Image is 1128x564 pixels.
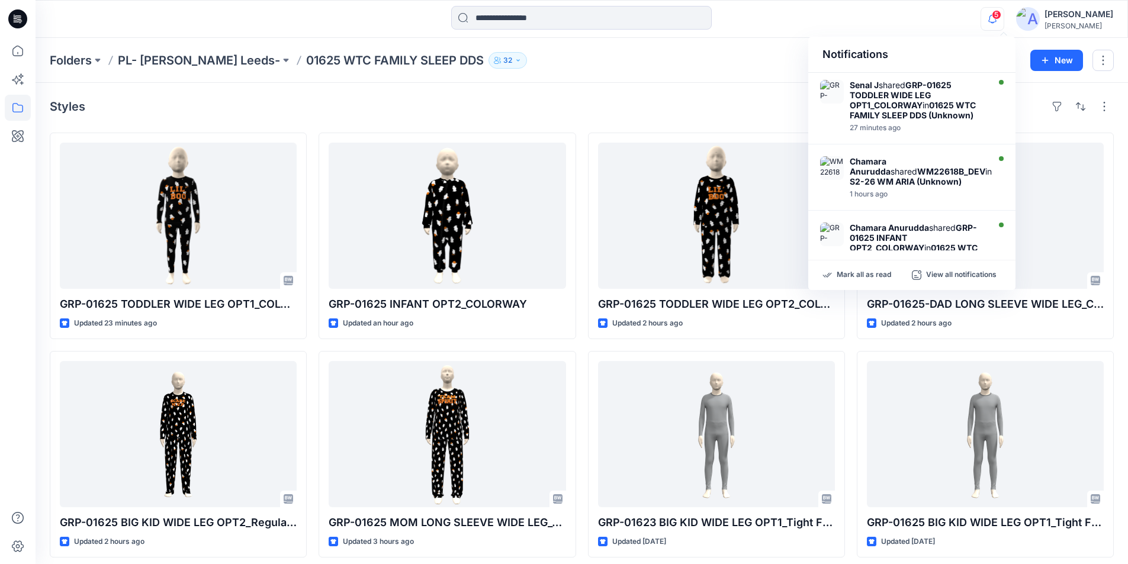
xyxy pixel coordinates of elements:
[60,143,297,289] a: GRP-01625 TODDLER WIDE LEG OPT1_COLORWAY
[850,124,986,132] div: Wednesday, October 15, 2025 06:55
[60,514,297,531] p: GRP-01625 BIG KID WIDE LEG OPT2_Regular Fit_COLORWAY
[598,296,835,312] p: GRP-01625 TODDLER WIDE LEG OPT2_COLORWAY
[74,317,157,330] p: Updated 23 minutes ago
[612,317,683,330] p: Updated 2 hours ago
[850,223,986,263] div: shared in
[881,536,935,548] p: Updated [DATE]
[820,80,844,104] img: GRP-01625 TODDLER WIDE LEG OPT1_COLORWAY
[503,54,512,67] p: 32
[1045,21,1113,30] div: [PERSON_NAME]
[343,536,414,548] p: Updated 3 hours ago
[1030,50,1083,71] button: New
[850,156,997,186] div: shared in
[74,536,144,548] p: Updated 2 hours ago
[850,156,891,176] strong: Chamara Anurudda
[867,296,1104,312] p: GRP-01625-DAD LONG SLEEVE WIDE LEG_COLORWAY
[820,223,844,246] img: GRP-01625 INFANT OPT2_COLORWAY
[917,166,985,176] strong: WM22618B_DEV
[60,296,297,312] p: GRP-01625 TODDLER WIDE LEG OPT1_COLORWAY
[926,270,997,281] p: View all notifications
[808,37,1015,73] div: Notifications
[306,52,484,69] p: 01625 WTC FAMILY SLEEP DDS
[598,361,835,507] a: GRP-01623 BIG KID WIDE LEG OPT1_Tight Fit_REV2
[850,223,977,253] strong: GRP-01625 INFANT OPT2_COLORWAY
[850,100,976,120] strong: 01625 WTC FAMILY SLEEP DDS (Unknown)
[50,99,85,114] h4: Styles
[850,223,929,233] strong: Chamara Anurudda
[118,52,280,69] a: PL- [PERSON_NAME] Leeds-
[850,190,997,198] div: Wednesday, October 15, 2025 06:09
[489,52,527,69] button: 32
[850,80,952,110] strong: GRP-01625 TODDLER WIDE LEG OPT1_COLORWAY
[837,270,891,281] p: Mark all as read
[1045,7,1113,21] div: [PERSON_NAME]
[50,52,92,69] a: Folders
[850,176,962,186] strong: S2-26 WM ARIA (Unknown)
[612,536,666,548] p: Updated [DATE]
[598,143,835,289] a: GRP-01625 TODDLER WIDE LEG OPT2_COLORWAY
[329,296,565,312] p: GRP-01625 INFANT OPT2_COLORWAY
[598,514,835,531] p: GRP-01623 BIG KID WIDE LEG OPT1_Tight Fit_REV2
[343,317,413,330] p: Updated an hour ago
[329,361,565,507] a: GRP-01625 MOM LONG SLEEVE WIDE LEG_COLORWAY
[329,514,565,531] p: GRP-01625 MOM LONG SLEEVE WIDE LEG_COLORWAY
[329,143,565,289] a: GRP-01625 INFANT OPT2_COLORWAY
[1016,7,1040,31] img: avatar
[850,80,879,90] strong: Senal J
[820,156,844,180] img: WM22618B_DEV
[850,80,986,120] div: shared in
[867,514,1104,531] p: GRP-01625 BIG KID WIDE LEG OPT1_Tight Fit_REV2
[992,10,1001,20] span: 5
[60,361,297,507] a: GRP-01625 BIG KID WIDE LEG OPT2_Regular Fit_COLORWAY
[881,317,952,330] p: Updated 2 hours ago
[867,361,1104,507] a: GRP-01625 BIG KID WIDE LEG OPT1_Tight Fit_REV2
